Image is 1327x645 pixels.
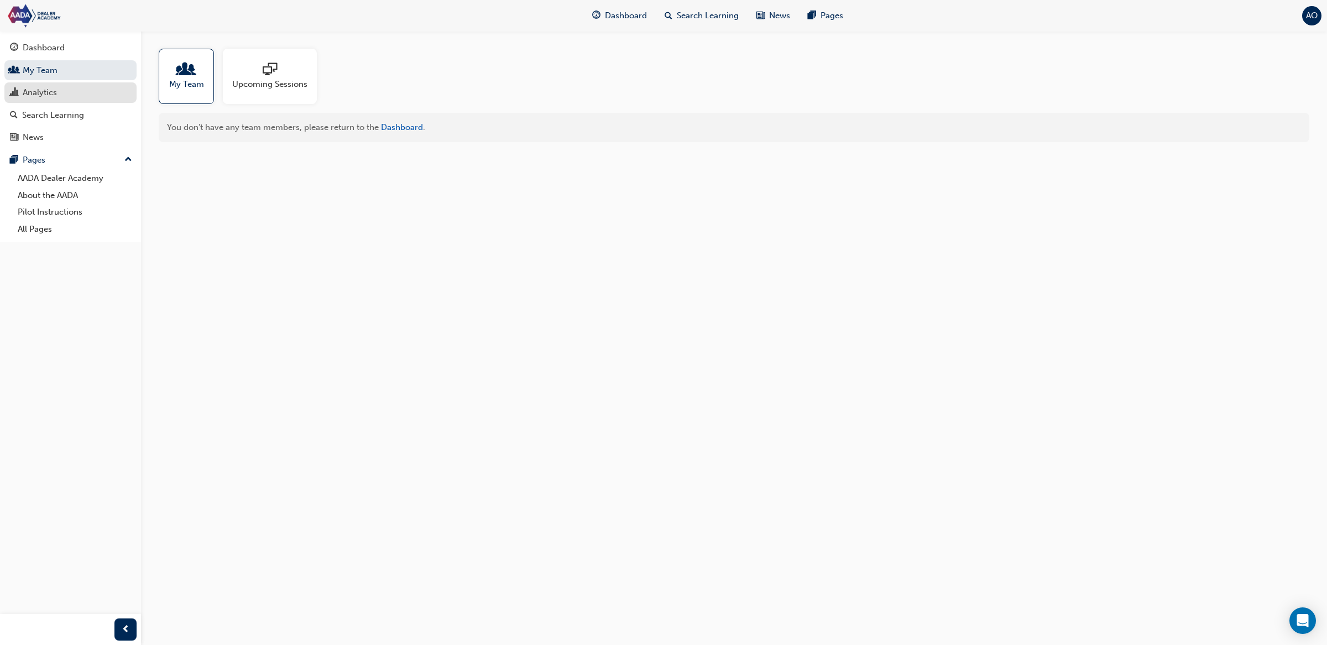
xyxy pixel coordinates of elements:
img: Trak [6,3,133,28]
a: My Team [159,49,223,104]
span: guage-icon [10,43,18,53]
a: About the AADA [13,187,137,204]
span: Search Learning [677,9,739,22]
span: pages-icon [10,155,18,165]
a: pages-iconPages [799,4,852,27]
button: Pages [4,150,137,170]
a: guage-iconDashboard [583,4,656,27]
span: news-icon [756,9,765,23]
span: chart-icon [10,88,18,98]
div: You don't have any team members, please return to the . [159,113,1309,142]
span: Pages [821,9,843,22]
div: Analytics [23,86,57,99]
div: News [23,131,44,144]
a: Dashboard [381,122,423,132]
a: Pilot Instructions [13,204,137,221]
span: people-icon [179,63,194,78]
a: My Team [4,60,137,81]
span: pages-icon [808,9,816,23]
span: AO [1306,9,1318,22]
div: Pages [23,154,45,167]
div: Search Learning [22,109,84,122]
button: DashboardMy TeamAnalyticsSearch LearningNews [4,35,137,150]
button: AO [1302,6,1321,25]
a: All Pages [13,221,137,238]
a: Dashboard [4,38,137,58]
span: people-icon [10,66,18,76]
span: guage-icon [592,9,600,23]
a: news-iconNews [748,4,799,27]
span: news-icon [10,133,18,143]
a: Upcoming Sessions [223,49,326,104]
span: prev-icon [122,623,130,637]
a: Search Learning [4,105,137,126]
span: My Team [169,78,204,91]
div: Dashboard [23,41,65,54]
a: AADA Dealer Academy [13,170,137,187]
a: News [4,127,137,148]
a: Analytics [4,82,137,103]
span: Dashboard [605,9,647,22]
span: up-icon [124,153,132,167]
span: sessionType_ONLINE_URL-icon [263,63,277,78]
a: search-iconSearch Learning [656,4,748,27]
span: News [769,9,790,22]
span: search-icon [665,9,672,23]
div: Open Intercom Messenger [1289,607,1316,634]
span: Upcoming Sessions [232,78,307,91]
span: search-icon [10,111,18,121]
